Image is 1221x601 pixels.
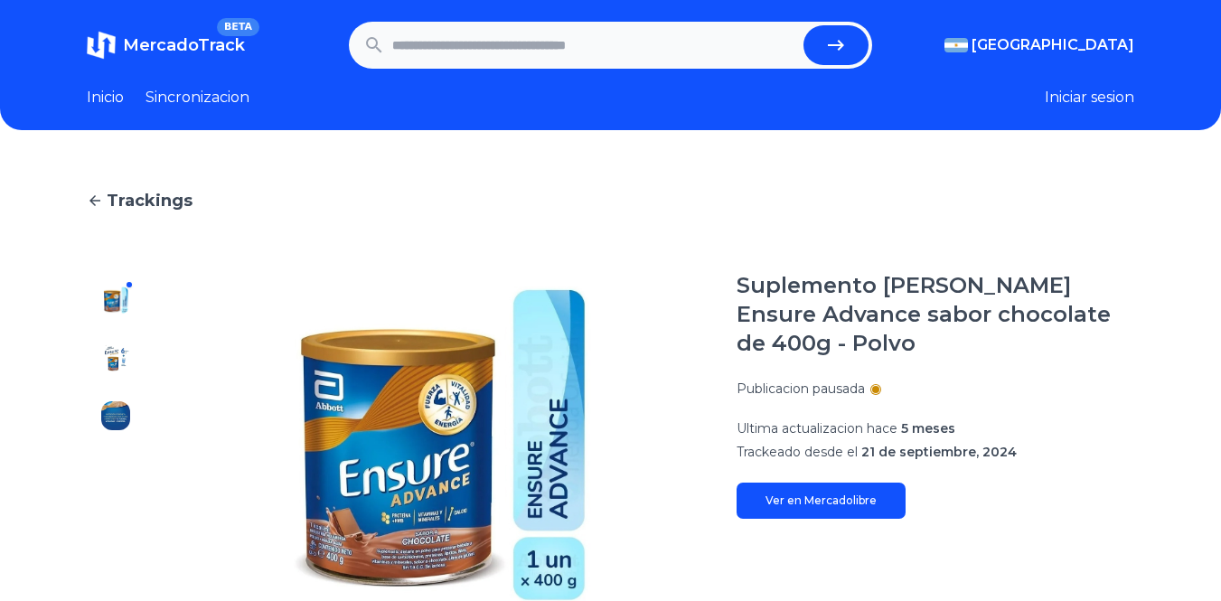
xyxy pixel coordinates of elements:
span: 5 meses [901,420,955,437]
a: Sincronizacion [146,87,249,108]
a: Ver en Mercadolibre [737,483,906,519]
a: MercadoTrackBETA [87,31,245,60]
p: Publicacion pausada [737,380,865,398]
h1: Suplemento [PERSON_NAME] Ensure Advance sabor chocolate de 400g - Polvo [737,271,1134,358]
img: MercadoTrack [87,31,116,60]
span: BETA [217,18,259,36]
a: Inicio [87,87,124,108]
a: Trackings [87,188,1134,213]
img: Argentina [944,38,968,52]
img: Suplemento Abbott Ensure Advance sabor chocolate de 400g - Polvo [101,286,130,315]
span: Trackeado desde el [737,444,858,460]
button: Iniciar sesion [1045,87,1134,108]
img: Suplemento Abbott Ensure Advance sabor chocolate de 400g - Polvo [101,459,130,488]
img: Suplemento Abbott Ensure Advance sabor chocolate de 400g - Polvo [101,401,130,430]
img: Suplemento Abbott Ensure Advance sabor chocolate de 400g - Polvo [101,343,130,372]
img: Suplemento Abbott Ensure Advance sabor chocolate de 400g - Polvo [101,517,130,546]
button: [GEOGRAPHIC_DATA] [944,34,1134,56]
span: MercadoTrack [123,35,245,55]
span: Trackings [107,188,193,213]
span: Ultima actualizacion hace [737,420,897,437]
span: 21 de septiembre, 2024 [861,444,1017,460]
span: [GEOGRAPHIC_DATA] [972,34,1134,56]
